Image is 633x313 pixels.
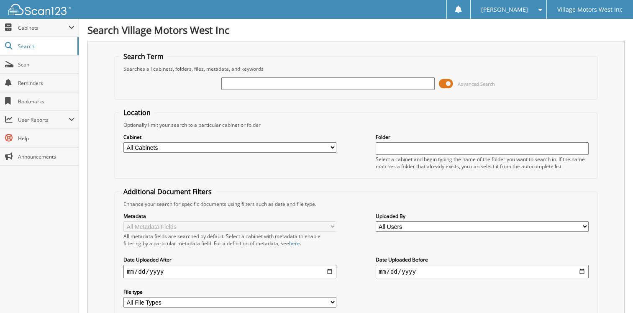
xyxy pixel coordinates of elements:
span: Advanced Search [458,81,495,87]
input: start [123,265,336,278]
span: Village Motors West Inc [557,7,623,12]
span: Search [18,43,73,50]
label: Folder [376,133,589,141]
img: scan123-logo-white.svg [8,4,71,15]
label: Metadata [123,213,336,220]
span: Bookmarks [18,98,74,105]
h1: Search Village Motors West Inc [87,23,625,37]
div: Select a cabinet and begin typing the name of the folder you want to search in. If the name match... [376,156,589,170]
span: Announcements [18,153,74,160]
span: [PERSON_NAME] [481,7,528,12]
label: File type [123,288,336,295]
label: Uploaded By [376,213,589,220]
label: Cabinet [123,133,336,141]
a: here [289,240,300,247]
legend: Additional Document Filters [119,187,216,196]
div: Enhance your search for specific documents using filters such as date and file type. [119,200,593,208]
div: Optionally limit your search to a particular cabinet or folder [119,121,593,128]
span: Help [18,135,74,142]
span: Reminders [18,80,74,87]
div: Searches all cabinets, folders, files, metadata, and keywords [119,65,593,72]
span: Scan [18,61,74,68]
label: Date Uploaded After [123,256,336,263]
legend: Location [119,108,155,117]
label: Date Uploaded Before [376,256,589,263]
span: User Reports [18,116,69,123]
div: All metadata fields are searched by default. Select a cabinet with metadata to enable filtering b... [123,233,336,247]
span: Cabinets [18,24,69,31]
legend: Search Term [119,52,168,61]
input: end [376,265,589,278]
